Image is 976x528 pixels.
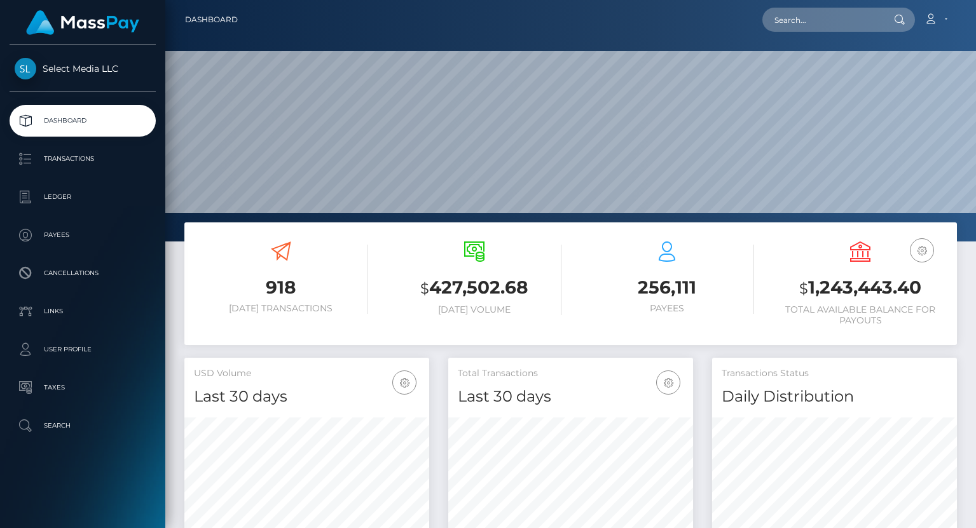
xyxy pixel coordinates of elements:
[387,304,561,315] h6: [DATE] Volume
[15,58,36,79] img: Select Media LLC
[10,257,156,289] a: Cancellations
[799,280,808,297] small: $
[10,295,156,327] a: Links
[581,303,755,314] h6: Payees
[185,6,238,33] a: Dashboard
[458,386,684,408] h4: Last 30 days
[773,275,947,301] h3: 1,243,443.40
[15,111,151,130] p: Dashboard
[194,303,368,314] h6: [DATE] Transactions
[26,10,139,35] img: MassPay Logo
[10,219,156,251] a: Payees
[194,367,420,380] h5: USD Volume
[15,264,151,283] p: Cancellations
[581,275,755,300] h3: 256,111
[10,181,156,213] a: Ledger
[387,275,561,301] h3: 427,502.68
[10,105,156,137] a: Dashboard
[15,340,151,359] p: User Profile
[194,386,420,408] h4: Last 30 days
[15,378,151,397] p: Taxes
[15,187,151,206] p: Ledger
[15,149,151,168] p: Transactions
[15,226,151,245] p: Payees
[10,63,156,74] span: Select Media LLC
[194,275,368,300] h3: 918
[722,386,947,408] h4: Daily Distribution
[15,302,151,321] p: Links
[10,372,156,403] a: Taxes
[10,143,156,175] a: Transactions
[773,304,947,326] h6: Total Available Balance for Payouts
[10,410,156,442] a: Search
[762,8,882,32] input: Search...
[15,416,151,435] p: Search
[722,367,947,380] h5: Transactions Status
[10,334,156,365] a: User Profile
[420,280,429,297] small: $
[458,367,684,380] h5: Total Transactions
